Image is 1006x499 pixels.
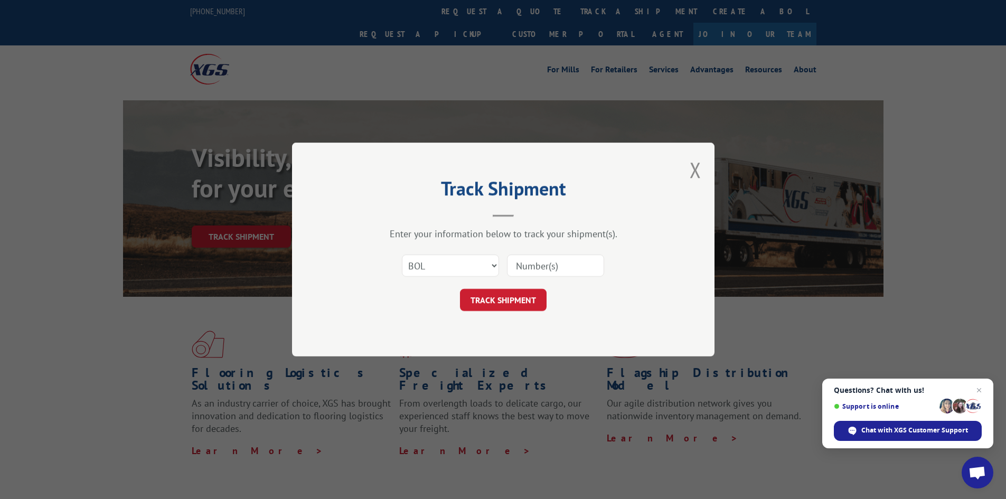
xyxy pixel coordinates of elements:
[973,384,985,397] span: Close chat
[861,426,968,435] span: Chat with XGS Customer Support
[834,402,936,410] span: Support is online
[345,181,662,201] h2: Track Shipment
[834,386,982,394] span: Questions? Chat with us!
[962,457,993,488] div: Open chat
[690,156,701,184] button: Close modal
[834,421,982,441] div: Chat with XGS Customer Support
[507,255,604,277] input: Number(s)
[460,289,547,311] button: TRACK SHIPMENT
[345,228,662,240] div: Enter your information below to track your shipment(s).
